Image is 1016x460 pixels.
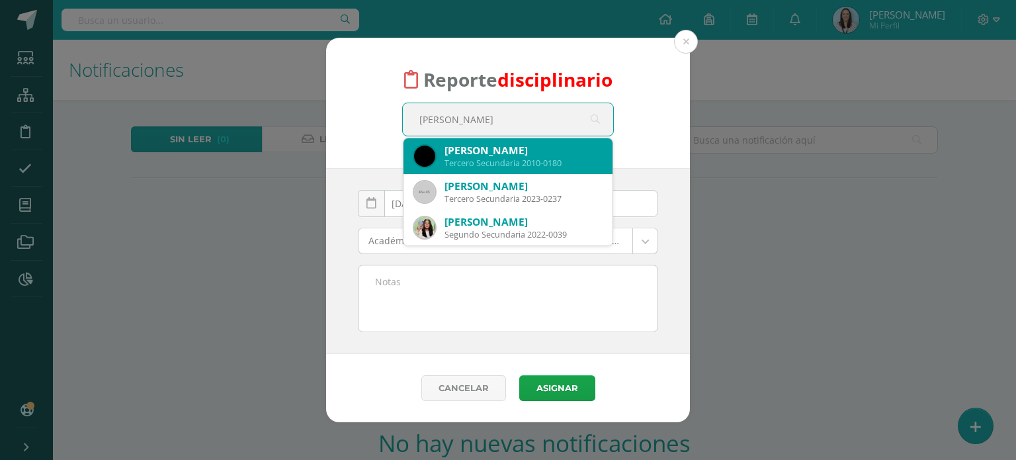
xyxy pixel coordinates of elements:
[423,67,613,92] span: Reporte
[444,193,602,205] div: Tercero Secundaria 2023-0237
[444,179,602,193] div: [PERSON_NAME]
[444,144,602,158] div: [PERSON_NAME]
[359,228,657,253] a: Académicas: Comportarse de forma anómala en pruebas o exámenes.
[444,158,602,169] div: Tercero Secundaria 2010-0180
[403,103,613,136] input: Busca un estudiante aquí...
[368,228,622,253] span: Académicas: Comportarse de forma anómala en pruebas o exámenes.
[497,67,613,92] font: disciplinario
[519,375,595,401] button: Asignar
[444,215,602,229] div: [PERSON_NAME]
[414,146,435,167] img: b191b39118747b18bf1ebed28ddae026.png
[414,181,435,203] img: 45x45
[674,30,698,54] button: Close (Esc)
[414,217,435,238] img: 553aa3b35968b339f37cc880243a9c01.png
[444,229,602,240] div: Segundo Secundaria 2022-0039
[421,375,506,401] a: Cancelar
